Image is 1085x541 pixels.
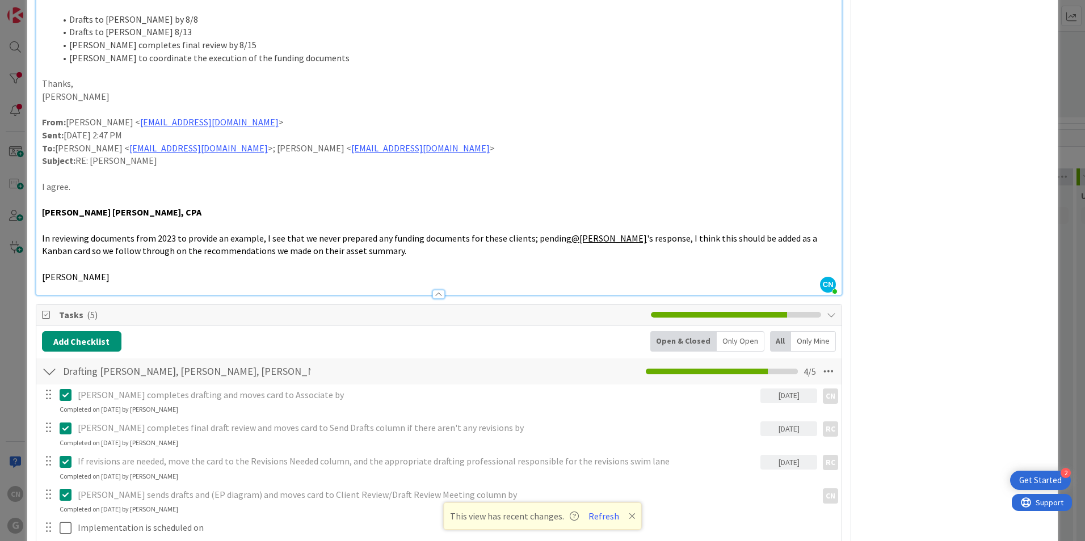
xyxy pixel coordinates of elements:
a: [EMAIL_ADDRESS][DOMAIN_NAME] [351,142,490,154]
div: [DATE] [760,455,817,470]
div: Completed on [DATE] by [PERSON_NAME] [60,471,178,481]
p: RE: [PERSON_NAME] [42,154,836,167]
p: [PERSON_NAME] sends drafts and (EP diagram) and moves card to Client Review/Draft Review Meeting ... [78,488,813,501]
span: CN [820,277,836,293]
div: RC [823,455,838,470]
div: Open & Closed [650,331,717,352]
p: Thanks, [42,77,836,90]
span: [PERSON_NAME] [42,271,110,282]
li: Drafts to [PERSON_NAME] by 8/8 [56,13,836,26]
span: Support [24,2,52,15]
p: [DATE] 2:47 PM [42,129,836,142]
li: [PERSON_NAME] to coordinate the execution of the funding documents [56,52,836,65]
p: [PERSON_NAME] < >; [PERSON_NAME] < > [42,142,836,155]
p: [PERSON_NAME] < > [42,116,836,129]
li: Drafts to [PERSON_NAME] 8/13 [56,26,836,39]
a: @[PERSON_NAME] [571,233,647,244]
input: Add Checklist... [59,361,314,382]
div: CN [823,388,838,404]
div: 2 [1061,468,1071,478]
span: 4 / 5 [804,365,816,378]
div: Completed on [DATE] by [PERSON_NAME] [60,438,178,448]
strong: Subject: [42,155,75,166]
button: Add Checklist [42,331,121,352]
span: In reviewing documents from 2023 to provide an example, I see that we never prepared any funding ... [42,233,571,244]
span: This view has recent changes. [450,509,579,523]
button: Refresh [584,509,623,523]
p: [PERSON_NAME] completes final draft review and moves card to Send Drafts column if there aren't a... [78,421,756,434]
div: Only Open [717,331,764,352]
span: Tasks [59,308,645,322]
div: RC [823,421,838,437]
div: Get Started [1019,475,1062,486]
strong: Sent: [42,129,64,141]
div: Completed on [DATE] by [PERSON_NAME] [60,404,178,415]
div: Only Mine [791,331,836,352]
p: [PERSON_NAME] [42,90,836,103]
div: Open Get Started checklist, remaining modules: 2 [1010,471,1071,490]
div: Completed on [DATE] by [PERSON_NAME] [60,504,178,514]
strong: [PERSON_NAME] [PERSON_NAME], CPA [42,206,201,218]
span: 's response, I think this should be added as a Kanban card so we follow through on the recommenda... [42,233,819,257]
a: [EMAIL_ADDRESS][DOMAIN_NAME] [129,142,268,154]
p: [PERSON_NAME] completes drafting and moves card to Associate by [78,388,756,401]
p: Implementation is scheduled on [78,521,834,534]
div: CN [823,488,838,504]
p: I agree. [42,180,836,193]
div: [DATE] [760,388,817,403]
span: ( 5 ) [87,309,98,320]
div: All [770,331,791,352]
a: [EMAIL_ADDRESS][DOMAIN_NAME] [140,116,279,128]
li: [PERSON_NAME] completes final review by 8/15 [56,39,836,52]
strong: From: [42,116,66,128]
div: [DATE] [760,421,817,436]
strong: To: [42,142,55,154]
p: If revisions are needed, move the card to the Revisions Needed column, and the appropriate drafti... [78,455,756,468]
